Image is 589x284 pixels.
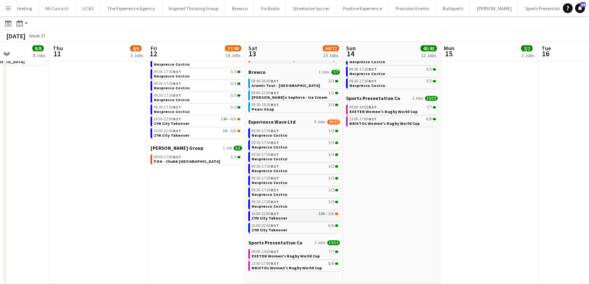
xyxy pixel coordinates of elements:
span: 1 Job [223,146,232,151]
span: Thu [53,44,63,52]
span: 3/3 [231,70,236,74]
span: BST [271,152,279,157]
span: ZYN City Takeover [252,227,287,233]
a: 09:30-17:30BST3/3Nespresso Costco [252,140,338,149]
button: Ballsportz [436,0,470,16]
span: BST [271,199,279,204]
a: Experience Wave Ltd9 Jobs30/33 [248,119,340,125]
span: FOH - Chubb Glasgow [154,159,220,164]
button: Sports Presentation Co [519,0,578,16]
span: 11 [52,49,63,58]
span: Nespresso Costco [154,73,190,79]
span: 3/3 [237,94,241,97]
span: BST [271,102,279,107]
span: 7/7 [426,105,432,109]
span: 4/6 [231,117,236,121]
a: 09:00-14:00BST7/7EXETER Women's Rugby World Cup [349,104,436,114]
span: Nespresso Costco [252,192,288,197]
span: BST [271,261,279,266]
span: 16 [540,49,551,58]
span: 1/1 [328,91,334,95]
div: Sports Presentation Co2 Jobs15/1509:00-14:00BST7/7EXETER Women's Rugby World Cup13:00-17:00BST8/8... [346,95,438,128]
button: [PERSON_NAME] [470,0,519,16]
span: 3 Jobs [319,70,330,75]
span: Sun [346,44,356,52]
span: 10A [319,212,325,216]
div: 2 Jobs [522,52,534,58]
span: 15/15 [327,240,340,245]
span: 09:30-17:30 [252,164,279,169]
a: 09:00-21:00BST1/1[PERSON_NAME] x Sephora - Ice Cream [252,90,338,100]
a: 16:00-22:00BST1A•5/6ZYN City Takeover [154,128,241,138]
span: 3/3 [231,93,236,98]
a: 13:00-17:00BST8/8BRISTOL Women's Rugby World Cup [349,116,436,126]
a: 16:00-22:00BST10A•3/6ZYN City Takeover [252,211,338,220]
span: 3/3 [237,82,241,85]
span: Sat [248,44,257,52]
span: 09:30-17:30 [252,188,279,192]
button: Provision Events [389,0,436,16]
span: Nespresso Costco [154,62,190,67]
a: 09:00-14:00BST7/7EXETER Women's Rugby World Cup [252,249,338,258]
span: 5/6 [231,129,236,133]
span: 09:30-17:30 [252,176,279,180]
span: Nespresso Costco [252,180,288,185]
span: Nespresso Costco [252,144,288,150]
span: 5/6 [237,130,241,132]
span: 14 [345,49,356,58]
span: 16:00-22:00 [252,224,279,228]
span: 3/3 [335,130,338,132]
a: 16:00-22:00BST13A•4/6ZYN City Takeover [154,116,241,126]
a: Sports Presentation Co2 Jobs15/15 [346,95,438,101]
span: 4/6 [237,118,241,120]
span: 3/3 [426,79,432,83]
span: BST [271,128,279,133]
span: 08:40-20:00 [252,79,279,83]
span: 1/1 [231,155,236,159]
span: BST [271,187,279,193]
span: EXETER Women's Rugby World Cup [349,109,418,114]
span: 3/3 [237,106,241,109]
span: Nespresso Costco [349,59,385,64]
span: 13:00-17:00 [252,262,279,266]
span: BST [271,175,279,181]
a: 09:30-17:30BST3/3Nespresso Costco [154,93,241,102]
span: 3/3 [335,201,338,203]
span: BST [369,78,377,84]
span: 09:00-14:00 [349,105,377,109]
span: 13:00-17:00 [349,117,377,121]
span: 3/3 [328,200,334,204]
a: 16:00-22:00BST6/6ZYN City Takeover [252,223,338,232]
span: Mon [444,44,454,52]
span: 3/3 [335,189,338,191]
span: BST [271,223,279,228]
span: 09:30-17:30 [154,82,181,86]
span: 3/3 [231,58,236,62]
span: 3/3 [335,153,338,156]
a: [PERSON_NAME] Group1 Job1/1 [151,145,242,151]
span: 16:00-22:00 [154,117,181,121]
span: 09:30-17:30 [154,93,181,98]
span: 3/3 [328,176,334,180]
span: Brewco [248,69,265,75]
span: 3/3 [335,80,338,82]
span: 1A [223,129,227,133]
span: Aramis Tour - Leicester [252,83,320,88]
button: UCAS [76,0,101,16]
span: 3/3 [335,177,338,180]
span: Sports Presentation Co [248,240,302,246]
a: 09:30-17:30BST3/3Nespresso Costco [252,152,338,161]
span: 09:00-21:00 [252,91,279,95]
span: 12 [149,49,157,58]
span: 09:30-17:30 [252,153,279,157]
span: 3/3 [328,79,334,83]
span: Experience Wave Ltd [248,119,296,125]
span: Nespresso Costco [349,83,385,88]
a: Sports Presentation Co2 Jobs15/15 [248,240,340,246]
span: 3/3 [328,141,334,145]
a: 09:30-17:30BST3/3Nespresso Costco [349,78,436,88]
button: McCurrach [39,0,76,16]
span: 4/6 [130,45,142,51]
div: 23 Jobs [323,52,339,58]
span: BST [271,78,279,84]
